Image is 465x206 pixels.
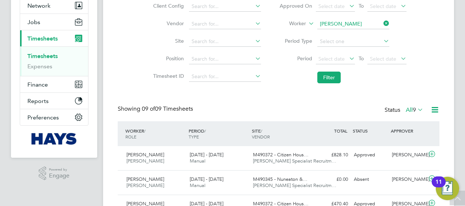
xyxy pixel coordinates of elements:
[389,149,427,161] div: [PERSON_NAME]
[142,105,193,112] span: 09 Timesheets
[27,2,50,9] span: Network
[253,158,336,164] span: [PERSON_NAME] Specialist Recruitm…
[151,20,184,27] label: Vendor
[126,182,164,188] span: [PERSON_NAME]
[318,56,345,62] span: Select date
[118,105,194,113] div: Showing
[253,176,307,182] span: M490345 - Nuneaton &…
[253,152,309,158] span: M490372 - Citizen Hous…
[124,124,187,143] div: WORKER
[27,98,49,104] span: Reports
[356,54,366,63] span: To
[189,54,261,64] input: Search for...
[351,149,389,161] div: Approved
[334,128,347,134] span: TOTAL
[20,14,88,30] button: Jobs
[190,152,223,158] span: [DATE] - [DATE]
[151,3,184,9] label: Client Config
[126,152,164,158] span: [PERSON_NAME]
[351,124,389,137] div: STATUS
[151,55,184,62] label: Position
[151,73,184,79] label: Timesheet ID
[190,182,205,188] span: Manual
[31,133,77,145] img: hays-logo-retina.png
[189,72,261,82] input: Search for...
[435,182,442,191] div: 11
[20,76,88,92] button: Finance
[144,128,145,134] span: /
[187,124,250,143] div: PERIOD
[351,173,389,186] div: Absent
[189,134,199,140] span: TYPE
[279,38,312,44] label: Period Type
[250,124,313,143] div: SITE
[20,133,88,145] a: Go to home page
[273,20,306,27] label: Worker
[385,105,425,115] div: Status
[190,158,205,164] span: Manual
[313,149,351,161] div: £828.10
[49,173,69,179] span: Engage
[151,38,184,44] label: Site
[189,37,261,47] input: Search for...
[125,134,136,140] span: ROLE
[20,46,88,76] div: Timesheets
[27,81,48,88] span: Finance
[436,177,459,200] button: Open Resource Center, 11 new notifications
[204,128,206,134] span: /
[389,173,427,186] div: [PERSON_NAME]
[253,182,336,188] span: [PERSON_NAME] Specialist Recruitm…
[317,37,389,47] input: Select one
[356,1,366,11] span: To
[189,19,261,29] input: Search for...
[318,3,345,9] span: Select date
[406,106,423,114] label: All
[49,167,69,173] span: Powered by
[317,72,341,83] button: Filter
[126,158,164,164] span: [PERSON_NAME]
[190,176,223,182] span: [DATE] - [DATE]
[389,124,427,137] div: APPROVER
[279,55,312,62] label: Period
[20,93,88,109] button: Reports
[370,56,396,62] span: Select date
[252,134,270,140] span: VENDOR
[20,109,88,125] button: Preferences
[27,63,52,70] a: Expenses
[39,167,70,180] a: Powered byEngage
[142,105,155,112] span: 09 of
[27,19,40,26] span: Jobs
[279,3,312,9] label: Approved On
[27,53,58,60] a: Timesheets
[27,114,59,121] span: Preferences
[20,30,88,46] button: Timesheets
[189,1,261,12] input: Search for...
[261,128,262,134] span: /
[313,173,351,186] div: £0.00
[126,176,164,182] span: [PERSON_NAME]
[27,35,58,42] span: Timesheets
[413,106,416,114] span: 9
[370,3,396,9] span: Select date
[317,19,389,29] input: Search for...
